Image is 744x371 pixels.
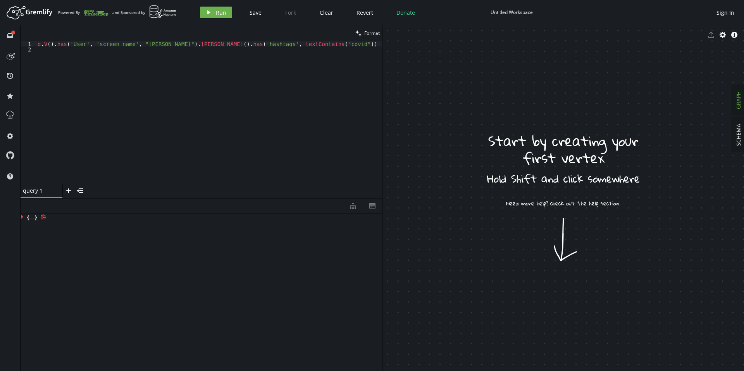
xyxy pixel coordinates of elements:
[353,25,382,41] button: Format
[35,214,37,221] span: }
[491,9,533,15] div: Untitled Workspace
[216,9,226,16] span: Run
[285,9,296,16] span: Fork
[356,9,373,16] span: Revert
[364,30,380,36] span: Format
[716,9,734,16] span: Sign In
[23,187,54,194] span: query 1
[200,7,232,18] button: Run
[244,7,267,18] button: Save
[250,9,262,16] span: Save
[112,5,177,20] div: and Sponsored by
[58,6,108,19] div: Powered By
[149,5,177,19] img: AWS Neptune
[713,7,738,18] button: Sign In
[735,124,742,146] span: SCHEMA
[351,7,379,18] button: Revert
[396,9,415,16] span: Donate
[735,91,742,109] span: GRAPH
[314,7,339,18] button: Clear
[279,7,302,18] button: Fork
[21,41,36,46] div: 1
[27,214,29,221] span: {
[320,9,333,16] span: Clear
[391,7,421,18] button: Donate
[29,215,35,219] div: ...
[21,46,36,52] div: 2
